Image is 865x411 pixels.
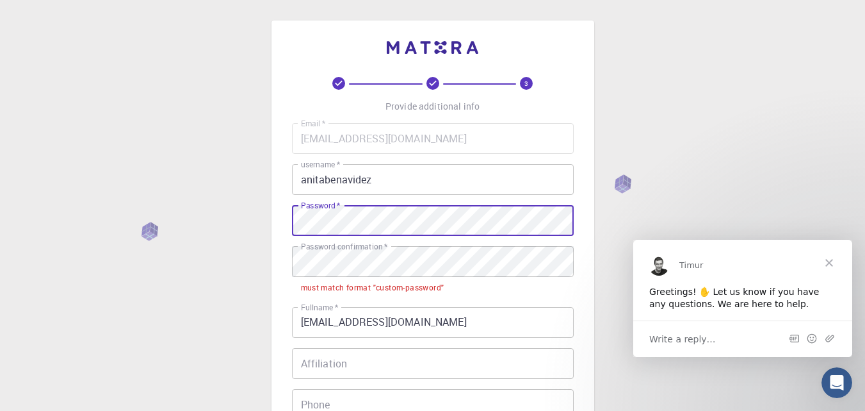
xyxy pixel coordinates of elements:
label: Fullname [301,302,338,313]
iframe: Intercom live chat [821,367,852,398]
text: 3 [524,79,528,88]
p: Provide additional info [385,100,480,113]
label: Email [301,118,325,129]
label: Password [301,200,340,211]
iframe: Intercom live chat message [633,240,852,357]
label: Password confirmation [301,241,387,252]
div: must match format "custom-password" [301,281,444,294]
label: username [301,159,340,170]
